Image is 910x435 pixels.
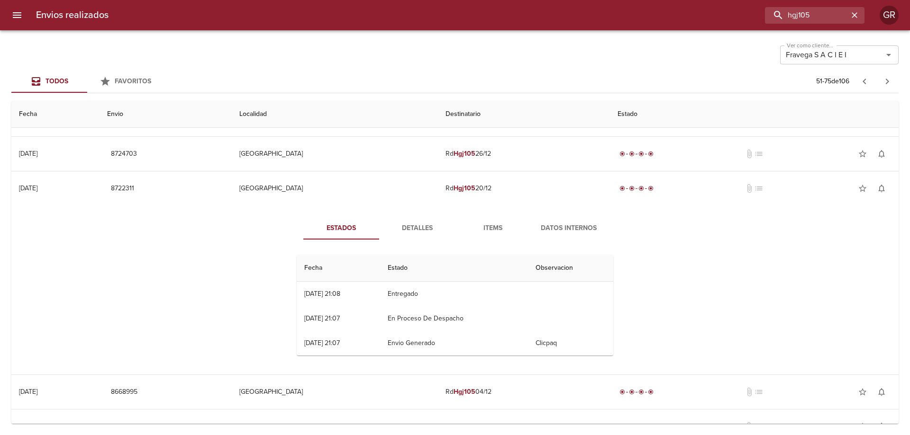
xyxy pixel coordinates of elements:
span: Detalles [385,222,449,234]
em: Hgj105 [454,150,475,158]
th: Estado [380,255,528,282]
span: No tiene pedido asociado [754,184,764,193]
span: No tiene pedido asociado [754,149,764,159]
span: star_border [858,387,867,397]
td: Clicpaq [528,331,613,355]
div: [DATE] 21:07 [304,339,340,347]
span: radio_button_checked [629,151,635,157]
span: star_border [858,422,867,431]
span: radio_button_checked [638,186,644,191]
em: Hgj105 [454,184,475,192]
td: En Proceso De Despacho [380,306,528,331]
td: Rd 20/12 [438,171,610,205]
span: Datos Internos [537,222,601,234]
span: No tiene documentos adjuntos [745,149,754,159]
span: notifications_none [877,149,886,159]
div: Tabs Envios [11,70,163,93]
span: star_border [858,184,867,193]
div: Entregado [618,422,655,431]
div: Entregado [618,149,655,159]
td: [GEOGRAPHIC_DATA] [232,137,438,171]
button: Agregar a favoritos [853,382,872,401]
button: Abrir [882,48,895,62]
td: Entregado [380,282,528,306]
button: Activar notificaciones [872,382,891,401]
span: No tiene pedido asociado [754,422,764,431]
p: 51 - 75 de 106 [816,77,849,86]
td: [GEOGRAPHIC_DATA] [232,375,438,409]
button: Activar notificaciones [872,144,891,163]
th: Envio [100,101,231,128]
span: notifications_none [877,184,886,193]
em: Hgj105 [454,388,475,396]
span: Todos [45,77,68,85]
th: Localidad [232,101,438,128]
span: Favoritos [115,77,151,85]
span: radio_button_checked [629,389,635,395]
div: Entregado [618,387,655,397]
em: Hgj105 [454,422,475,430]
div: [DATE] [19,184,37,192]
button: Agregar a favoritos [853,179,872,198]
div: GR [880,6,899,25]
span: Estados [309,222,373,234]
div: [DATE] [19,150,37,158]
span: Pagina anterior [853,76,876,86]
div: [DATE] 21:08 [304,290,340,298]
button: menu [6,4,28,27]
th: Fecha [11,101,100,128]
span: radio_button_checked [619,151,625,157]
th: Observacion [528,255,613,282]
span: radio_button_checked [648,151,654,157]
span: radio_button_checked [629,186,635,191]
span: 8724703 [111,148,137,160]
span: radio_button_checked [619,186,625,191]
span: 8722311 [111,183,134,195]
span: star_border [858,149,867,159]
div: Entregado [618,184,655,193]
button: Activar notificaciones [872,179,891,198]
input: buscar [765,7,848,24]
button: 8724703 [107,145,141,163]
span: 8668995 [111,386,137,398]
h6: Envios realizados [36,8,109,23]
span: Items [461,222,525,234]
div: [DATE] [19,388,37,396]
div: Tabs detalle de guia [303,217,607,240]
td: Rd 26/12 [438,137,610,171]
span: radio_button_checked [638,389,644,395]
th: Estado [610,101,899,128]
span: Pagina siguiente [876,70,899,93]
th: Fecha [297,255,380,282]
span: No tiene documentos adjuntos [745,184,754,193]
button: 8668995 [107,383,141,401]
div: [DATE] 21:07 [304,314,340,322]
td: Rd 04/12 [438,375,610,409]
span: No tiene documentos adjuntos [745,387,754,397]
span: No tiene documentos adjuntos [745,422,754,431]
div: [DATE] [19,422,37,430]
button: 8722311 [107,180,138,197]
span: radio_button_checked [638,151,644,157]
span: radio_button_checked [619,389,625,395]
td: Envio Generado [380,331,528,355]
table: Tabla de seguimiento [297,255,613,355]
span: notifications_none [877,422,886,431]
td: [GEOGRAPHIC_DATA] [232,171,438,205]
span: 8664283 [111,421,137,433]
span: radio_button_checked [648,186,654,191]
span: notifications_none [877,387,886,397]
button: Agregar a favoritos [853,144,872,163]
span: No tiene pedido asociado [754,387,764,397]
th: Destinatario [438,101,610,128]
span: radio_button_checked [648,389,654,395]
